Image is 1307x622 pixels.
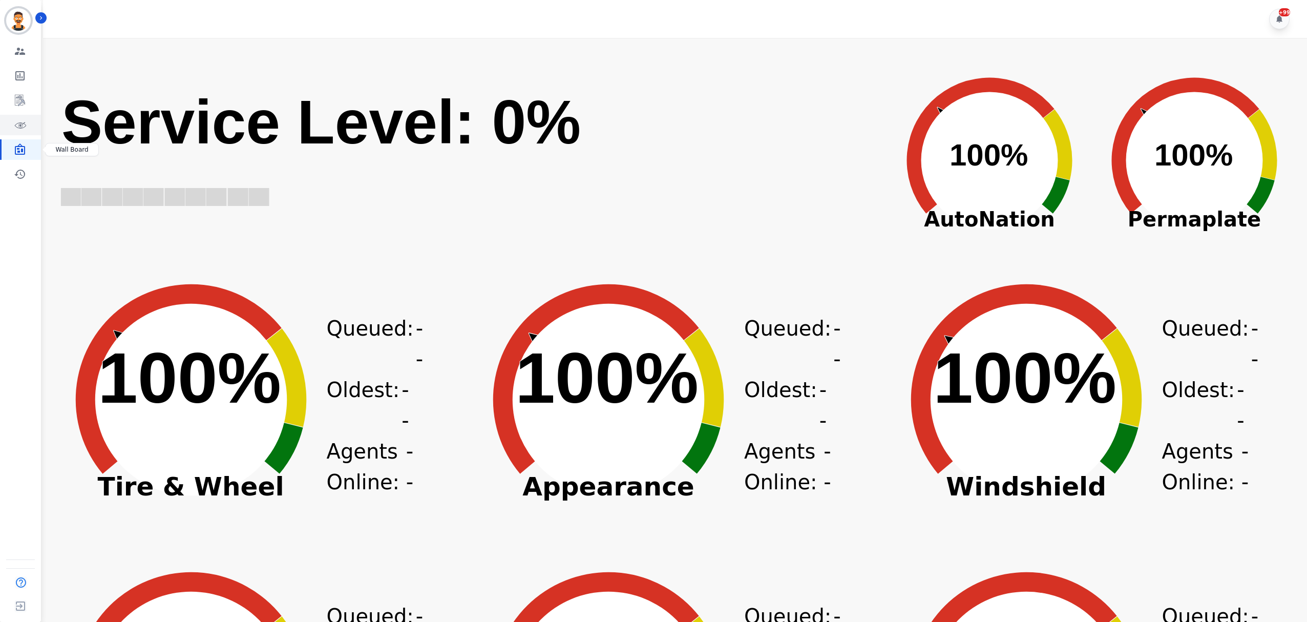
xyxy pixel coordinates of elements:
[744,375,821,436] div: Oldest:
[1162,313,1239,375] div: Queued:
[1154,138,1233,172] text: 100%
[61,88,581,156] text: Service Level: 0%
[933,338,1116,418] text: 100%
[406,436,414,497] span: --
[6,8,31,33] img: Bordered avatar
[98,338,281,418] text: 100%
[327,436,414,497] div: Agents Online:
[327,313,404,375] div: Queued:
[1092,204,1297,235] span: Permaplate
[327,375,404,436] div: Oldest:
[60,85,881,221] svg: Service Level: 0%
[1237,375,1244,436] span: --
[1251,313,1258,375] span: --
[886,482,1167,492] span: Windshield
[887,204,1092,235] span: AutoNation
[468,482,749,492] span: Appearance
[1162,375,1239,436] div: Oldest:
[744,313,821,375] div: Queued:
[1241,436,1249,497] span: --
[833,313,840,375] span: --
[416,313,423,375] span: --
[744,436,831,497] div: Agents Online:
[950,138,1028,172] text: 100%
[402,375,409,436] span: --
[515,338,699,418] text: 100%
[824,436,831,497] span: --
[1279,8,1290,16] div: +99
[1162,436,1249,497] div: Agents Online:
[819,375,827,436] span: --
[50,482,332,492] span: Tire & Wheel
